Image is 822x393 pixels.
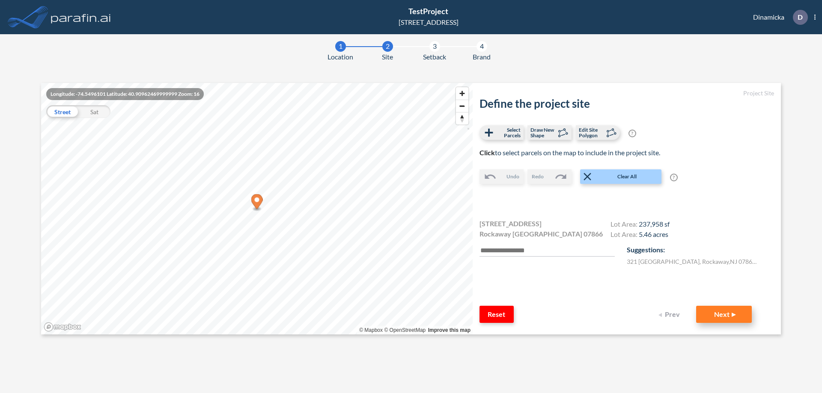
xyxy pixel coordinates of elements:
canvas: Map [41,83,473,334]
p: Suggestions: [627,245,774,255]
div: 3 [429,41,440,52]
button: Zoom in [456,87,468,100]
button: Reset bearing to north [456,112,468,124]
span: Undo [506,173,519,180]
img: logo [49,9,113,26]
span: ? [628,130,636,137]
span: Redo [532,173,544,180]
h4: Lot Area: [611,230,670,240]
span: Rockaway [GEOGRAPHIC_DATA] 07866 [479,229,603,239]
span: ? [670,174,678,181]
span: Site [382,52,393,62]
div: Longitude: -74.5496101 Latitude: 40.90962469999999 Zoom: 16 [46,88,204,100]
span: Clear All [594,173,661,180]
div: Street [46,105,78,118]
span: 237,958 sf [639,220,670,228]
button: Prev [653,306,688,323]
span: Brand [473,52,491,62]
span: Select Parcels [495,127,521,138]
a: Mapbox homepage [44,322,81,332]
span: Setback [423,52,446,62]
h4: Lot Area: [611,220,670,230]
a: Improve this map [428,327,471,333]
span: [STREET_ADDRESS] [479,219,542,229]
div: [STREET_ADDRESS] [399,17,459,27]
div: Map marker [251,194,263,212]
span: Edit Site Polygon [579,127,604,138]
span: Location [328,52,353,62]
a: Mapbox [359,327,383,333]
div: 1 [335,41,346,52]
span: TestProject [408,6,448,16]
button: Reset [479,306,514,323]
span: Draw New Shape [530,127,556,138]
button: Undo [479,169,524,184]
span: 5.46 acres [639,230,668,238]
button: Redo [527,169,572,184]
h2: Define the project site [479,97,774,110]
div: Sat [78,105,110,118]
button: Zoom out [456,100,468,112]
div: Dinamicka [740,10,816,25]
button: Clear All [580,169,661,184]
span: Reset bearing to north [456,112,468,124]
span: to select parcels on the map to include in the project site. [479,148,660,157]
button: Next [696,306,752,323]
div: 4 [477,41,487,52]
label: 321 [GEOGRAPHIC_DATA] , Rockaway , NJ 07866 , US [627,257,759,266]
h5: Project Site [479,90,774,97]
a: OpenStreetMap [384,327,426,333]
div: 2 [382,41,393,52]
b: Click [479,148,495,157]
p: D [798,13,803,21]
